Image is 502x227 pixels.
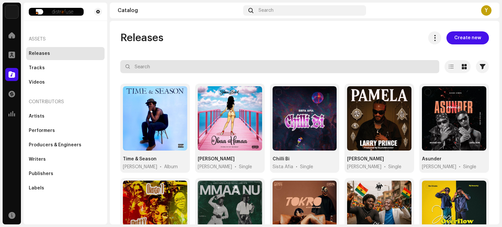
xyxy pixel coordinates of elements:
[296,164,297,170] span: •
[198,164,232,170] span: Yaw Berk
[235,164,236,170] span: •
[29,171,53,176] div: Publishers
[454,31,481,44] span: Create new
[29,51,50,56] div: Releases
[29,114,44,119] div: Artists
[347,156,384,162] div: Pamela
[164,164,178,170] div: Album
[300,164,313,170] div: Single
[446,31,489,44] button: Create new
[384,164,386,170] span: •
[388,164,401,170] div: Single
[459,164,460,170] span: •
[5,5,18,18] img: d2aa0cbd-a7c5-4415-a2db-d89cbbfee7ff
[120,31,163,44] span: Releases
[273,164,293,170] span: Sista Afia
[120,60,439,73] input: Search
[259,8,274,13] span: Search
[273,156,290,162] div: Chilli Bi
[123,164,157,170] span: Kwesi Dain
[26,153,105,166] re-m-nav-item: Writers
[26,76,105,89] re-m-nav-item: Videos
[26,124,105,137] re-m-nav-item: Performers
[160,164,161,170] span: •
[26,110,105,123] re-m-nav-item: Artists
[29,157,46,162] div: Writers
[239,164,252,170] div: Single
[26,182,105,195] re-m-nav-item: Labels
[347,164,381,170] span: Larry Prince
[463,164,476,170] div: Single
[29,142,81,148] div: Producers & Engineers
[29,128,55,133] div: Performers
[26,61,105,74] re-m-nav-item: Tracks
[29,186,44,191] div: Labels
[29,65,45,71] div: Tracks
[29,80,45,85] div: Videos
[26,167,105,180] re-m-nav-item: Publishers
[422,164,456,170] span: Nickle Kay
[123,156,157,162] div: Time & Season
[29,8,84,16] img: bea61e71-5bc5-4e4c-ab5c-4fff531d6018
[198,156,235,162] div: Obaa Hemaa
[26,31,105,47] re-a-nav-header: Assets
[481,5,492,16] div: Y
[26,138,105,152] re-m-nav-item: Producers & Engineers
[118,8,241,13] div: Catalog
[26,94,105,110] re-a-nav-header: Contributors
[26,47,105,60] re-m-nav-item: Releases
[422,156,442,162] div: Asunder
